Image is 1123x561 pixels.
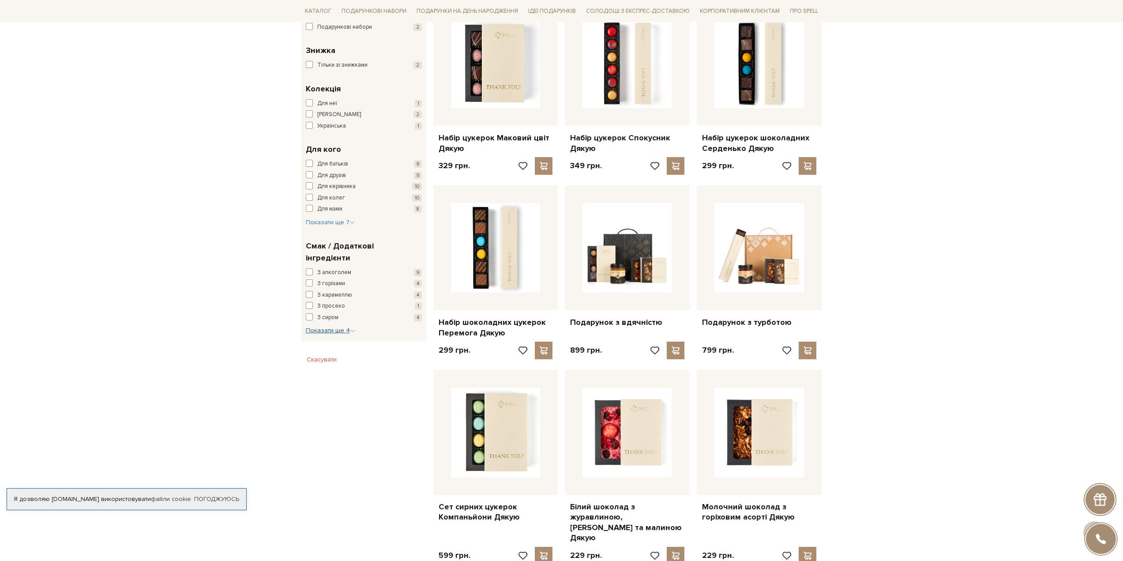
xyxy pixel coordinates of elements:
button: Подарункові набори 2 [306,23,422,32]
span: З горіхами [317,279,345,288]
span: 1 [415,302,422,310]
span: Для батьків [317,160,348,169]
span: Подарунки на День народження [413,4,522,18]
button: Для мами 8 [306,205,422,214]
button: [PERSON_NAME] 2 [306,110,422,119]
span: 10 [412,194,422,202]
span: Для мами [317,205,342,214]
button: Для батьків 9 [306,160,422,169]
span: Показати ще 7 [306,218,355,226]
p: 899 грн. [570,345,602,355]
button: Для друзів 9 [306,171,422,180]
span: Для неї [317,99,337,108]
span: Ідеї подарунків [525,4,579,18]
span: Для керівника [317,182,356,191]
span: 10 [412,183,422,190]
span: Про Spell [786,4,822,18]
span: Для друзів [317,171,346,180]
p: 329 грн. [439,161,470,171]
button: З просеко 1 [306,302,422,311]
a: Білий шоколад з журавлиною, [PERSON_NAME] та малиною Дякую [570,502,684,543]
button: Показати ще 7 [306,218,355,227]
span: Показати ще 4 [306,327,355,334]
span: Знижка [306,45,335,56]
button: Українська 1 [306,122,422,131]
a: Подарунок з вдячністю [570,317,684,328]
span: З просеко [317,302,345,311]
button: Тільки зі знижками 2 [306,61,422,70]
span: Українська [317,122,346,131]
span: 2 [413,111,422,118]
button: Для неї 1 [306,99,422,108]
button: Для колег 10 [306,194,422,203]
p: 349 грн. [570,161,602,171]
span: 2 [413,23,422,31]
span: Колекція [306,83,341,95]
a: Молочний шоколад з горіховим асорті Дякую [702,502,816,523]
span: Для колег [317,194,345,203]
button: Скасувати [301,353,342,367]
span: З карамеллю [317,291,352,300]
a: Погоджуюсь [194,495,239,503]
span: 4 [414,280,422,287]
span: З алкоголем [317,268,351,277]
span: 1 [415,100,422,107]
a: Набір цукерок Спокусник Дякую [570,133,684,154]
p: 229 грн. [702,550,734,561]
span: 8 [414,205,422,213]
span: Смак / Додаткові інгредієнти [306,240,420,264]
div: Я дозволяю [DOMAIN_NAME] використовувати [7,495,246,503]
button: З сиром 4 [306,313,422,322]
button: З карамеллю 4 [306,291,422,300]
p: 299 грн. [702,161,734,171]
a: Корпоративним клієнтам [696,4,783,19]
p: 599 грн. [439,550,470,561]
span: 2 [413,61,422,69]
span: 9 [414,172,422,179]
span: [PERSON_NAME] [317,110,361,119]
a: файли cookie [151,495,191,503]
span: 1 [415,122,422,130]
span: Каталог [301,4,335,18]
a: Набір цукерок шоколадних Серденько Дякую [702,133,816,154]
span: 9 [414,160,422,168]
span: Подарункові набори [317,23,372,32]
span: Тільки зі знижками [317,61,368,70]
span: Подарункові набори [338,4,410,18]
a: Подарунок з турботою [702,317,816,328]
a: Солодощі з експрес-доставкою [582,4,693,19]
p: 799 грн. [702,345,734,355]
p: 229 грн. [570,550,602,561]
button: Показати ще 4 [306,326,355,335]
button: З горіхами 4 [306,279,422,288]
a: Набір цукерок Маковий цвіт Дякую [439,133,553,154]
span: Для кого [306,143,341,155]
button: Для керівника 10 [306,182,422,191]
a: Сет сирних цукерок Компаньйони Дякую [439,502,553,523]
span: 4 [414,291,422,299]
span: З сиром [317,313,338,322]
button: З алкоголем 9 [306,268,422,277]
a: Набір шоколадних цукерок Перемога Дякую [439,317,553,338]
p: 299 грн. [439,345,470,355]
span: 4 [414,314,422,321]
span: 9 [414,269,422,276]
